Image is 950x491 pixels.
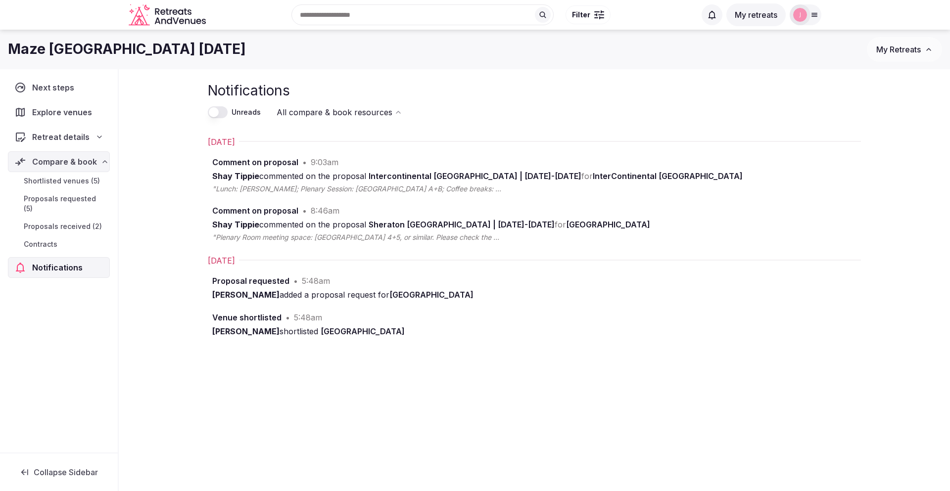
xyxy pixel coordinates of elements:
[726,3,786,26] button: My retreats
[208,271,860,305] a: Proposal requested•5:48am[PERSON_NAME]added a proposal request for[GEOGRAPHIC_DATA]
[321,326,405,336] span: [GEOGRAPHIC_DATA]
[8,102,110,123] a: Explore venues
[208,136,235,148] h2: [DATE]
[212,312,282,323] div: Venue shortlisted
[212,275,289,287] div: Proposal requested
[8,461,110,483] button: Collapse Sidebar
[208,255,235,267] h2: [DATE]
[212,290,280,300] strong: [PERSON_NAME]
[212,156,298,168] div: Comment on proposal
[212,220,259,229] strong: Shay Tippie
[208,201,860,246] a: Comment on proposal•8:46amShay Tippiecommented on the proposal Sheraton [GEOGRAPHIC_DATA] | [DATE...
[8,77,110,98] a: Next steps
[212,184,502,194] div: "Lunch: [PERSON_NAME]; Plenary Session: [GEOGRAPHIC_DATA] A+B; Coffee breaks: Foyer. Virtual Tour: "
[294,312,322,323] div: 5:48am
[302,156,307,168] div: •
[555,220,566,229] span: for
[212,205,298,217] div: Comment on proposal
[8,192,110,216] a: Proposals requested (5)
[129,4,208,26] svg: Retreats and Venues company logo
[8,174,110,188] a: Shortlisted venues (5)
[593,171,743,181] span: InterContinental [GEOGRAPHIC_DATA]
[129,4,208,26] a: Visit the homepage
[285,312,290,323] div: •
[566,220,650,229] span: [GEOGRAPHIC_DATA]
[212,325,856,337] div: shortlisted
[302,275,330,287] div: 5:48am
[293,275,298,287] div: •
[8,220,110,233] a: Proposals received (2)
[876,45,921,54] span: My Retreats
[212,289,856,301] div: added a proposal request
[212,170,856,182] div: commented on the proposal
[378,290,474,300] span: for
[302,205,307,217] div: •
[24,222,102,231] span: Proposals received (2)
[369,171,581,181] span: Intercontinental [GEOGRAPHIC_DATA] | [DATE]-[DATE]
[208,81,290,100] h1: Notifications
[581,171,593,181] span: for
[8,257,110,278] a: Notifications
[24,176,100,186] span: Shortlisted venues (5)
[572,10,590,20] span: Filter
[34,467,98,477] span: Collapse Sidebar
[32,106,96,118] span: Explore venues
[311,205,339,217] div: 8:46am
[208,152,860,198] a: Comment on proposal•9:03amShay Tippiecommented on the proposal Intercontinental [GEOGRAPHIC_DATA]...
[566,5,611,24] button: Filter
[24,194,106,214] span: Proposals requested (5)
[867,37,942,62] button: My Retreats
[212,232,502,242] div: "Plenary Room meeting space: [GEOGRAPHIC_DATA] 4+5, or similar. Please check the 3D plan: [GEOGRA...
[208,308,860,341] a: Venue shortlisted•5:48am[PERSON_NAME]shortlisted [GEOGRAPHIC_DATA]
[24,239,57,249] span: Contracts
[793,8,807,22] img: jolynn.hall
[32,82,78,93] span: Next steps
[389,290,474,300] span: [GEOGRAPHIC_DATA]
[8,40,246,59] h1: Maze [GEOGRAPHIC_DATA] [DATE]
[212,326,280,336] strong: [PERSON_NAME]
[32,156,97,168] span: Compare & book
[369,220,555,229] span: Sheraton [GEOGRAPHIC_DATA] | [DATE]-[DATE]
[232,107,261,117] label: Unreads
[32,262,87,273] span: Notifications
[32,131,90,143] span: Retreat details
[8,237,110,251] a: Contracts
[212,171,259,181] strong: Shay Tippie
[311,156,338,168] div: 9:03am
[726,10,786,20] a: My retreats
[212,219,856,230] div: commented on the proposal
